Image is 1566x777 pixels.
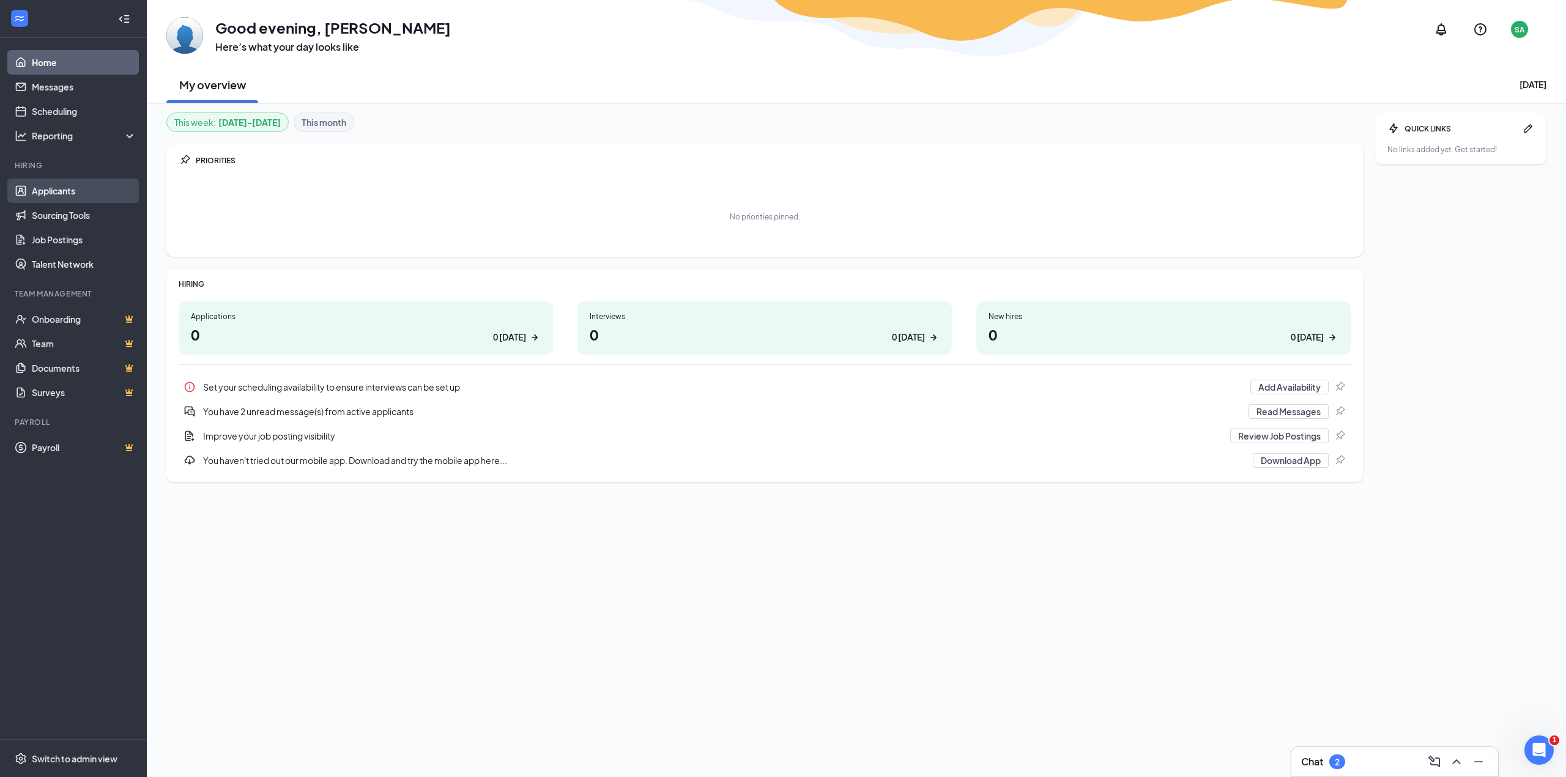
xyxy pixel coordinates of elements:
svg: ChevronUp [1449,754,1464,769]
svg: Pin [1334,430,1346,442]
svg: ArrowRight [927,331,940,344]
a: OnboardingCrown [32,307,136,331]
a: Messages [32,75,136,99]
a: Home [32,50,136,75]
a: Applicants [32,179,136,203]
h1: 0 [191,324,541,345]
div: You haven't tried out our mobile app. Download and try the mobile app here... [179,448,1351,473]
div: HIRING [179,279,1351,289]
button: Minimize [1469,752,1488,771]
b: This month [302,116,346,129]
div: You have 2 unread message(s) from active applicants [203,405,1241,418]
a: DocumentsCrown [32,356,136,380]
h1: 0 [989,324,1338,345]
svg: Bolt [1387,122,1400,134]
div: You have 2 unread message(s) from active applicants [179,399,1351,424]
svg: Pen [1522,122,1534,134]
div: Set your scheduling availability to ensure interviews can be set up [203,381,1243,393]
svg: Analysis [15,130,27,142]
button: ComposeMessage [1425,752,1444,771]
iframe: Intercom live chat [1524,735,1554,765]
svg: Minimize [1471,754,1486,769]
a: Scheduling [32,99,136,123]
div: Switch to admin view [32,753,117,765]
a: Talent Network [32,252,136,276]
div: Payroll [15,417,134,427]
svg: ArrowRight [1326,331,1338,344]
div: Set your scheduling availability to ensure interviews can be set up [179,375,1351,399]
h2: My overview [179,77,246,92]
div: PRIORITIES [196,155,1351,166]
div: New hires [989,311,1338,322]
a: DocumentAddImprove your job posting visibilityReview Job PostingsPin [179,424,1351,448]
svg: Pin [1334,405,1346,418]
div: 0 [DATE] [892,331,925,344]
button: ChevronUp [1447,752,1466,771]
div: Hiring [15,160,134,171]
svg: ArrowRight [529,331,541,344]
svg: WorkstreamLogo [13,12,26,24]
div: Improve your job posting visibility [203,430,1223,442]
svg: Info [184,381,196,393]
div: Reporting [32,130,137,142]
a: InfoSet your scheduling availability to ensure interviews can be set upAdd AvailabilityPin [179,375,1351,399]
a: Job Postings [32,227,136,252]
svg: Collapse [118,13,130,25]
a: Sourcing Tools [32,203,136,227]
div: Applications [191,311,541,322]
h1: 0 [590,324,940,345]
img: Steve Ascik [166,17,203,54]
div: QUICK LINKS [1405,123,1517,134]
svg: Notifications [1434,22,1449,37]
h3: Here’s what your day looks like [215,40,451,54]
svg: ComposeMessage [1427,754,1442,769]
a: DownloadYou haven't tried out our mobile app. Download and try the mobile app here...Download AppPin [179,448,1351,473]
b: [DATE] - [DATE] [218,116,281,129]
svg: DoubleChatActive [184,405,196,418]
a: Interviews00 [DATE]ArrowRight [577,301,952,355]
a: Applications00 [DATE]ArrowRight [179,301,553,355]
svg: Download [184,454,196,466]
a: DoubleChatActiveYou have 2 unread message(s) from active applicantsRead MessagesPin [179,399,1351,424]
h1: Good evening, [PERSON_NAME] [215,17,451,38]
div: Team Management [15,289,134,299]
div: Improve your job posting visibility [179,424,1351,448]
a: SurveysCrown [32,380,136,405]
button: Review Job Postings [1230,429,1329,443]
div: 2 [1335,757,1340,767]
svg: Pin [179,154,191,166]
button: Download App [1253,453,1329,468]
span: 1 [1549,735,1559,745]
svg: Pin [1334,381,1346,393]
a: TeamCrown [32,331,136,356]
div: You haven't tried out our mobile app. Download and try the mobile app here... [203,454,1245,466]
svg: QuestionInfo [1473,22,1488,37]
svg: DocumentAdd [184,430,196,442]
div: [DATE] [1520,78,1546,90]
a: New hires00 [DATE]ArrowRight [976,301,1351,355]
div: SA [1515,24,1524,35]
div: 0 [DATE] [1291,331,1324,344]
div: 0 [DATE] [493,331,526,344]
div: This week : [174,116,281,129]
svg: Pin [1334,454,1346,466]
a: PayrollCrown [32,435,136,460]
svg: Settings [15,753,27,765]
h3: Chat [1301,755,1323,768]
div: No priorities pinned. [730,212,800,222]
button: Add Availability [1250,380,1329,394]
div: Interviews [590,311,940,322]
div: No links added yet. Get started! [1387,144,1534,155]
button: Read Messages [1249,404,1329,419]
